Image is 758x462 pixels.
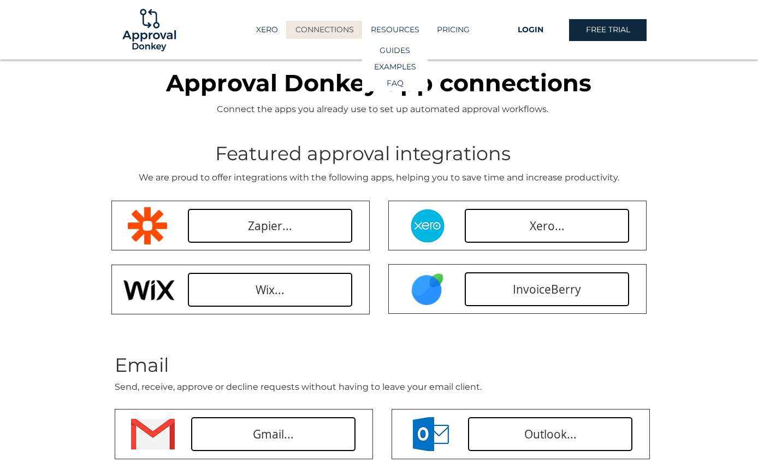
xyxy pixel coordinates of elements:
[256,282,285,298] span: Wix...
[569,19,647,41] a: FREE TRIAL
[465,209,629,243] a: Xero...
[468,417,632,451] a: Outlook...
[410,209,446,243] img: Xero Circle.png
[370,59,420,75] p: EXAMPLES
[362,43,428,59] a: GUIDES
[513,282,581,297] span: InvoiceBerry
[530,218,565,234] span: Xero...
[234,21,491,39] nav: Site
[428,21,478,39] a: PRICING
[128,207,167,244] img: zapier-logomark.png
[217,104,548,114] span: Connect the apps you already use to set up automated approval workflows.
[524,426,577,442] span: Outlook...
[362,59,428,75] a: EXAMPLES
[215,142,511,165] span: Featured approval integrations
[139,172,619,183] span: We are proud to offer integrations with the following apps, helping you to save time and increase...
[115,353,169,377] span: Email
[362,21,428,39] div: RESOURCES
[253,426,294,442] span: Gmail...
[290,21,359,39] p: CONNECTIONS
[191,417,356,451] a: Gmail...
[376,43,414,59] p: GUIDES
[118,272,176,306] img: Wix Logo.PNG
[247,21,286,39] a: XERO
[465,272,629,306] a: InvoiceBerry
[131,419,175,449] img: Gmail.png
[251,21,283,39] p: XERO
[188,209,352,243] a: Zapier...
[413,417,449,451] img: Outlook.png
[120,1,179,60] img: Logo-01.png
[410,272,446,306] img: InvoiceBerry.PNG
[383,75,407,91] p: FAQ
[188,273,352,307] a: Wix...
[362,75,428,91] a: FAQ
[518,25,543,36] span: LOGIN
[491,19,569,41] a: LOGIN
[431,21,475,39] p: PRICING
[248,218,292,234] span: Zapier...
[586,25,630,36] span: FREE TRIAL
[166,68,591,97] span: Approval Donkey app connections
[365,21,425,39] p: RESOURCES
[115,382,482,392] span: Send, receive, approve or decline requests without having to leave your email client.
[286,21,362,39] a: CONNECTIONS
